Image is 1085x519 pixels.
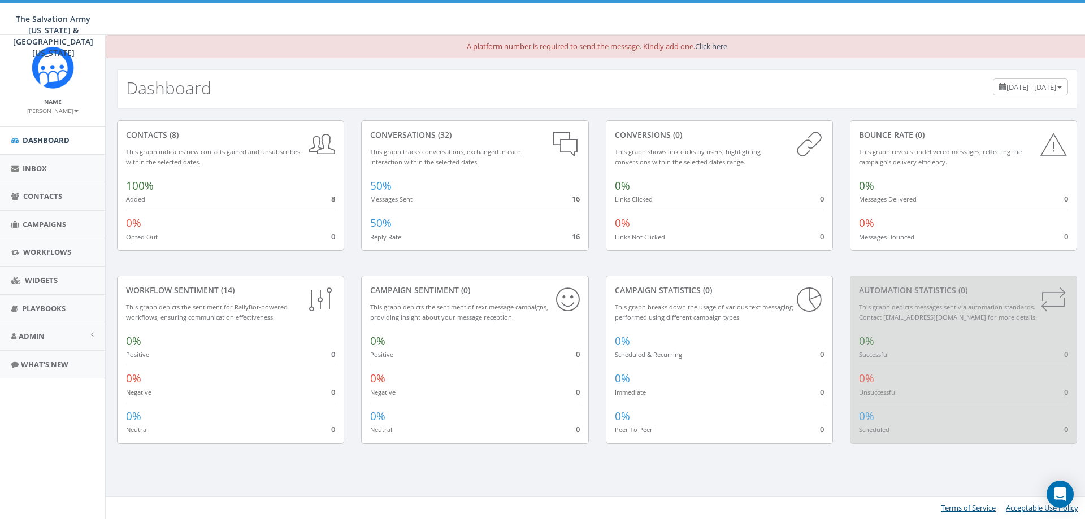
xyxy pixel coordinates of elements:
small: Messages Delivered [859,195,917,203]
small: Neutral [370,425,392,434]
span: 0 [331,424,335,434]
span: Workflows [23,247,71,257]
div: Workflow Sentiment [126,285,335,296]
span: 0 [820,387,824,397]
span: The Salvation Army [US_STATE] & [GEOGRAPHIC_DATA][US_STATE] [13,14,93,58]
span: 0 [576,387,580,397]
span: 0% [615,371,630,386]
span: 0% [859,409,874,424]
small: Links Not Clicked [615,233,665,241]
span: 0 [331,232,335,242]
span: 50% [370,216,392,230]
span: 0 [576,349,580,359]
small: Reply Rate [370,233,401,241]
span: 0% [859,371,874,386]
span: 0% [615,178,630,193]
small: This graph reveals undelivered messages, reflecting the campaign's delivery efficiency. [859,147,1022,167]
span: 0% [615,334,630,348]
div: Open Intercom Messenger [1047,481,1074,508]
span: 0% [370,334,385,348]
small: Negative [126,388,151,396]
small: This graph breaks down the usage of various text messaging performed using different campaign types. [615,303,793,322]
small: Positive [370,350,393,359]
span: 0% [859,216,874,230]
small: Neutral [126,425,148,434]
span: 16 [572,194,580,204]
div: conversations [370,129,579,141]
span: 0 [820,194,824,204]
span: 100% [126,178,154,193]
small: This graph depicts messages sent via automation standards. Contact [EMAIL_ADDRESS][DOMAIN_NAME] f... [859,303,1037,322]
span: Admin [19,331,45,341]
span: Campaigns [23,219,66,229]
span: 0 [820,349,824,359]
span: 0 [1064,387,1068,397]
span: 0% [615,409,630,424]
small: Immediate [615,388,646,396]
div: Automation Statistics [859,285,1068,296]
span: Dashboard [23,135,70,145]
small: Opted Out [126,233,158,241]
span: (8) [167,129,179,140]
span: (0) [956,285,967,295]
small: This graph depicts the sentiment for RallyBot-powered workflows, ensuring communication effective... [126,303,288,322]
div: contacts [126,129,335,141]
span: (32) [436,129,452,140]
small: [PERSON_NAME] [27,107,79,115]
small: Scheduled & Recurring [615,350,682,359]
span: Inbox [23,163,47,173]
small: Successful [859,350,889,359]
span: 8 [331,194,335,204]
span: 0 [820,232,824,242]
span: 0% [859,178,874,193]
img: Rally_Corp_Icon_1.png [32,46,74,89]
small: Messages Bounced [859,233,914,241]
a: [PERSON_NAME] [27,105,79,115]
span: 0 [1064,424,1068,434]
small: Scheduled [859,425,889,434]
div: Bounce Rate [859,129,1068,141]
span: 50% [370,178,392,193]
span: 0 [1064,349,1068,359]
small: Links Clicked [615,195,653,203]
span: (0) [701,285,712,295]
small: Positive [126,350,149,359]
span: 0 [331,387,335,397]
span: 0% [126,409,141,424]
small: This graph indicates new contacts gained and unsubscribes within the selected dates. [126,147,300,167]
a: Terms of Service [941,503,996,513]
span: 0% [370,409,385,424]
div: conversions [615,129,824,141]
a: Acceptable Use Policy [1006,503,1078,513]
span: 16 [572,232,580,242]
div: Campaign Statistics [615,285,824,296]
small: Added [126,195,145,203]
span: Widgets [25,275,58,285]
div: Campaign Sentiment [370,285,579,296]
small: This graph tracks conversations, exchanged in each interaction within the selected dates. [370,147,521,167]
a: Click here [695,41,727,51]
span: (0) [913,129,925,140]
small: Peer To Peer [615,425,653,434]
small: Negative [370,388,396,396]
span: Contacts [23,191,62,201]
h2: Dashboard [126,78,211,97]
span: What's New [21,359,68,369]
span: 0 [1064,232,1068,242]
span: (0) [459,285,470,295]
span: 0% [126,371,141,386]
span: 0 [576,424,580,434]
span: Playbooks [22,303,66,313]
span: 0% [859,334,874,348]
small: Messages Sent [370,195,413,203]
span: 0 [820,424,824,434]
small: Name [44,98,62,106]
span: 0% [126,216,141,230]
small: This graph shows link clicks by users, highlighting conversions within the selected dates range. [615,147,761,167]
span: (0) [671,129,682,140]
span: 0% [370,371,385,386]
span: [DATE] - [DATE] [1006,82,1056,92]
span: 0 [331,349,335,359]
span: 0 [1064,194,1068,204]
small: Unsuccessful [859,388,897,396]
